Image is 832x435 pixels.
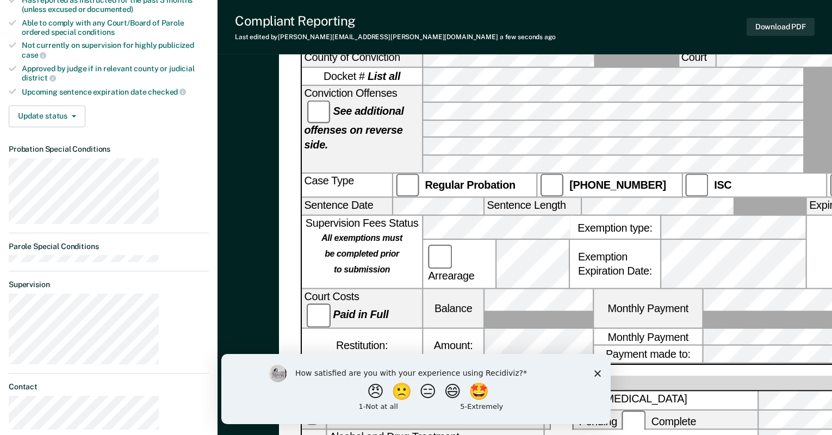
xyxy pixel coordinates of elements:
span: documented) [87,5,133,14]
label: Monthly Payment [594,289,702,327]
dt: Parole Special Conditions [9,242,209,251]
label: Date of last [MEDICAL_DATA] [545,391,757,409]
div: Supervision Fees Status [302,216,422,288]
strong: All exemptions must be completed prior to submission [321,233,402,275]
input: See additional offenses on reverse side. [307,100,331,124]
span: a few seconds ago [500,33,556,41]
input: Arrearage [428,245,452,269]
div: Upcoming sentence expiration date [22,87,209,97]
dt: Probation Special Conditions [9,145,209,154]
span: checked [148,88,186,96]
strong: See additional offenses on reverse side. [304,105,403,151]
label: Sentence Length [485,198,581,215]
strong: Regular Probation [425,178,515,190]
div: Not currently on supervision for highly publicized [22,41,209,59]
label: County of Conviction [302,51,422,67]
span: district [22,73,56,82]
label: Arrearage [426,245,493,283]
div: Compliant Reporting [235,13,556,29]
label: Exemption type: [570,216,660,239]
button: Download PDF [747,18,815,36]
div: Case Type [302,173,392,197]
button: Update status [9,105,85,127]
dt: Supervision [9,280,209,289]
strong: Paid in Full [333,309,389,321]
strong: [PHONE_NUMBER] [569,178,666,190]
input: Complete [622,411,646,434]
label: Complete [619,416,698,428]
strong: List all [368,70,400,82]
dt: Contact [9,382,209,391]
label: Balance [423,289,483,327]
input: [PHONE_NUMBER] [540,173,564,197]
input: Regular Probation [395,173,419,197]
div: Court Costs [302,289,422,327]
input: Paid in Full [307,303,331,327]
div: Exemption Expiration Date: [570,240,660,288]
div: Conviction Offenses [302,85,422,172]
label: Amount: [423,328,483,363]
div: Able to comply with any Court/Board of Parole ordered special [22,18,209,37]
div: Last edited by [PERSON_NAME][EMAIL_ADDRESS][PERSON_NAME][DOMAIN_NAME] [235,33,556,41]
label: Payment made to: [594,346,702,363]
strong: ISC [714,178,731,190]
div: Approved by judge if in relevant county or judicial [22,64,209,83]
span: case [22,51,46,59]
span: conditions [78,28,115,36]
label: Sentence Date [302,198,392,215]
label: Monthly Payment [594,328,702,345]
span: Docket # [324,69,400,84]
label: Court [679,51,715,67]
div: Restitution: [302,328,422,363]
input: ISC [685,173,709,197]
iframe: Survey by Kim from Recidiviz [221,354,611,424]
